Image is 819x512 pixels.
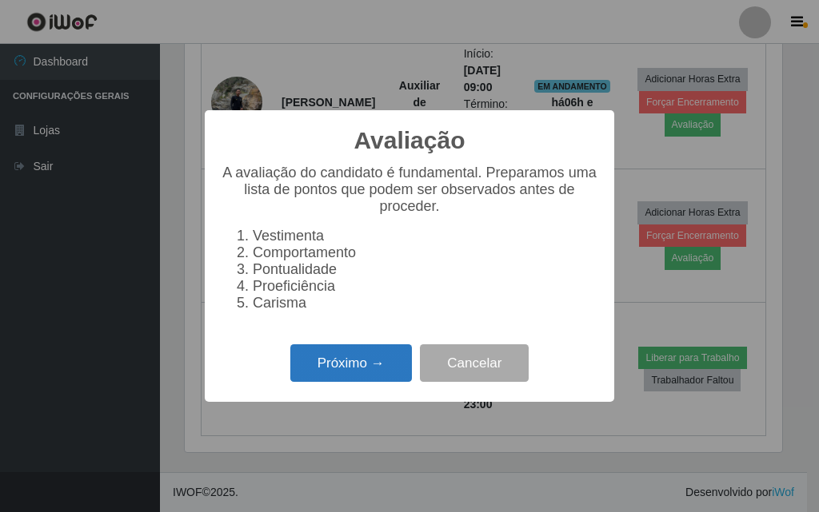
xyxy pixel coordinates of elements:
[221,165,598,215] p: A avaliação do candidato é fundamental. Preparamos uma lista de pontos que podem ser observados a...
[253,244,598,261] li: Comportamento
[253,295,598,312] li: Carisma
[253,228,598,244] li: Vestimenta
[354,126,465,155] h2: Avaliação
[420,344,529,382] button: Cancelar
[253,261,598,278] li: Pontualidade
[253,278,598,295] li: Proeficiência
[290,344,412,382] button: Próximo →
